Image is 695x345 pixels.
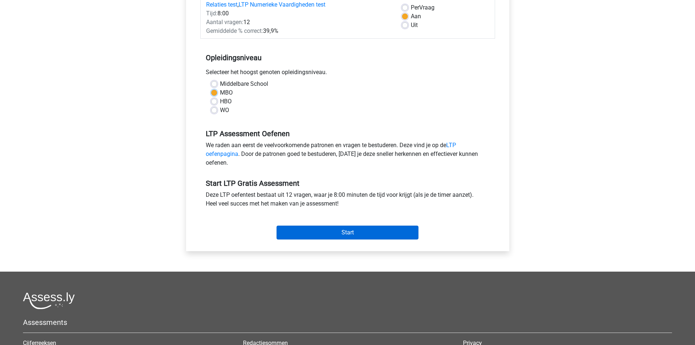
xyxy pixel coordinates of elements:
[201,18,397,27] div: 12
[23,318,672,327] h5: Assessments
[411,4,419,11] span: Per
[220,97,232,106] label: HBO
[206,50,490,65] h5: Opleidingsniveau
[206,19,243,26] span: Aantal vragen:
[277,226,418,239] input: Start
[200,141,495,170] div: We raden aan eerst de veelvoorkomende patronen en vragen te bestuderen. Deze vind je op de . Door...
[23,292,75,309] img: Assessly logo
[411,3,435,12] label: Vraag
[200,68,495,80] div: Selecteer het hoogst genoten opleidingsniveau.
[200,191,495,211] div: Deze LTP oefentest bestaat uit 12 vragen, waar je 8:00 minuten de tijd voor krijgt (als je de tim...
[206,10,217,17] span: Tijd:
[220,80,268,88] label: Middelbare School
[411,12,421,21] label: Aan
[201,9,397,18] div: 8:00
[411,21,418,30] label: Uit
[206,27,263,34] span: Gemiddelde % correct:
[220,106,229,115] label: WO
[206,129,490,138] h5: LTP Assessment Oefenen
[206,179,490,188] h5: Start LTP Gratis Assessment
[239,1,325,8] a: LTP Numerieke Vaardigheden test
[201,27,397,35] div: 39,9%
[220,88,233,97] label: MBO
